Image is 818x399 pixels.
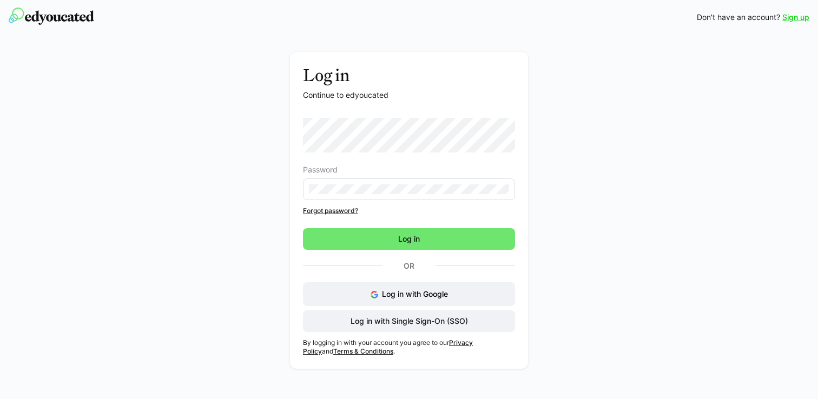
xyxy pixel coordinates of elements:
span: Password [303,165,338,174]
span: Don't have an account? [697,12,780,23]
button: Log in with Single Sign-On (SSO) [303,310,515,332]
a: Sign up [782,12,809,23]
span: Log in with Single Sign-On (SSO) [349,316,470,327]
img: edyoucated [9,8,94,25]
p: By logging in with your account you agree to our and . [303,338,515,356]
a: Terms & Conditions [333,347,393,355]
p: Or [382,258,436,274]
button: Log in [303,228,515,250]
span: Log in [397,234,421,244]
p: Continue to edyoucated [303,90,515,101]
a: Forgot password? [303,207,515,215]
span: Log in with Google [382,289,448,298]
a: Privacy Policy [303,338,473,355]
h3: Log in [303,65,515,85]
button: Log in with Google [303,282,515,306]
